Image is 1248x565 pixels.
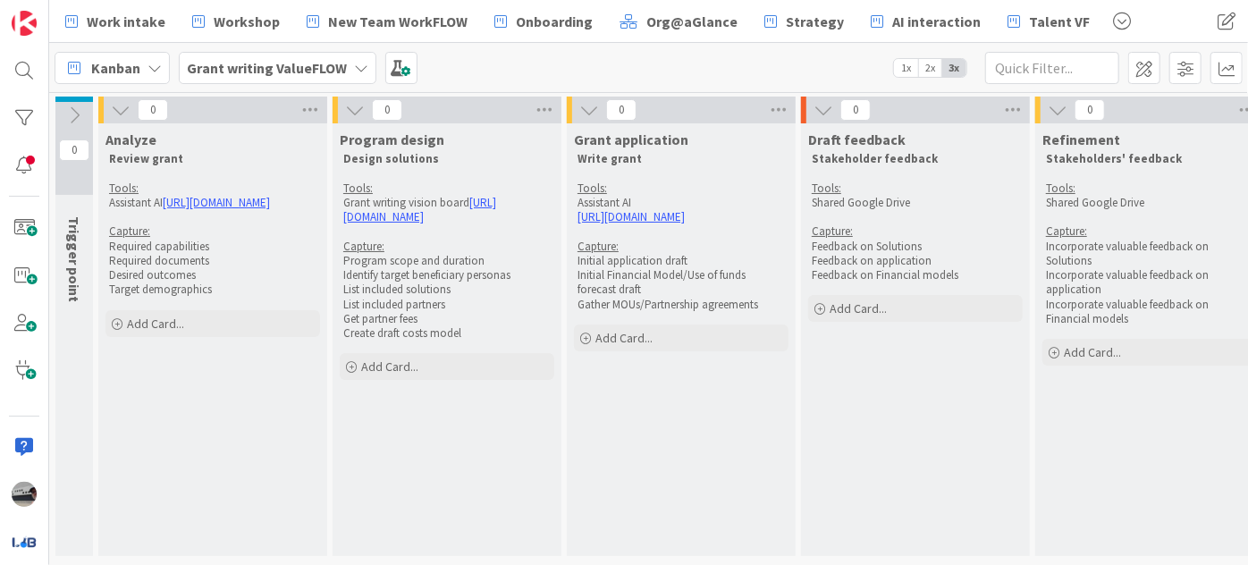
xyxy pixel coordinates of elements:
span: Add Card... [1064,344,1121,360]
u: Capture: [578,239,619,254]
u: Tools: [109,181,139,196]
a: [URL][DOMAIN_NAME] [578,209,685,224]
input: Quick Filter... [985,52,1119,84]
span: 0 [372,99,402,121]
u: Capture: [1046,223,1087,239]
a: Strategy [754,5,855,38]
p: Gather MOUs/Partnership agreements [578,298,785,312]
span: 0 [59,139,89,161]
p: Program scope and duration [343,254,551,268]
u: Tools: [343,181,373,196]
p: Target demographics [109,282,316,297]
p: Required capabilities [109,240,316,254]
span: 0 [1075,99,1105,121]
a: Talent VF [997,5,1100,38]
p: Feedback on application [812,254,1019,268]
img: Visit kanbanzone.com [12,11,37,36]
span: Add Card... [127,316,184,332]
strong: Design solutions [343,151,439,166]
span: Talent VF [1029,11,1090,32]
p: Create draft costs model [343,326,551,341]
span: Add Card... [361,358,418,375]
a: Work intake [55,5,176,38]
span: 1x [894,59,918,77]
span: Onboarding [516,11,593,32]
span: Program design [340,131,444,148]
span: Strategy [786,11,844,32]
u: Capture: [109,223,150,239]
p: Grant writing vision board [343,196,551,225]
strong: Stakeholders' feedback [1046,151,1182,166]
span: Add Card... [595,330,653,346]
a: Workshop [181,5,291,38]
u: Tools: [578,181,607,196]
span: Kanban [91,57,140,79]
span: Analyze [105,131,156,148]
b: Grant writing ValueFLOW [187,59,347,77]
img: avatar [12,529,37,554]
a: [URL][DOMAIN_NAME] [163,195,270,210]
u: Capture: [812,223,853,239]
span: 0 [138,99,168,121]
p: Shared Google Drive [812,196,1019,210]
strong: Review grant [109,151,183,166]
u: Tools: [1046,181,1075,196]
u: Capture: [343,239,384,254]
span: Workshop [214,11,280,32]
a: AI interaction [860,5,991,38]
span: Work intake [87,11,165,32]
span: Org@aGlance [646,11,738,32]
span: 2x [918,59,942,77]
p: List included partners [343,298,551,312]
p: Get partner fees [343,312,551,326]
strong: Stakeholder feedback [812,151,938,166]
strong: Write grant [578,151,642,166]
p: Initial Financial Model/Use of funds forecast draft [578,268,785,298]
p: Assistant AI [109,196,316,210]
p: Initial application draft [578,254,785,268]
p: Required documents [109,254,316,268]
img: jB [12,482,37,507]
span: Draft feedback [808,131,906,148]
p: Feedback on Solutions [812,240,1019,254]
p: List included solutions [343,282,551,297]
span: Add Card... [830,300,887,316]
a: Org@aGlance [609,5,748,38]
p: Identify target beneficiary personas [343,268,551,282]
span: Refinement [1042,131,1120,148]
p: Desired outcomes [109,268,316,282]
u: Tools: [812,181,841,196]
span: 0 [840,99,871,121]
a: [URL][DOMAIN_NAME] [343,195,496,224]
span: 0 [606,99,637,121]
span: AI interaction [892,11,981,32]
span: Grant application [574,131,688,148]
p: Feedback on Financial models [812,268,1019,282]
a: Onboarding [484,5,603,38]
span: Trigger point [65,216,83,302]
span: 3x [942,59,966,77]
p: Assistant AI [578,196,785,210]
a: New Team WorkFLOW [296,5,478,38]
span: New Team WorkFLOW [328,11,468,32]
